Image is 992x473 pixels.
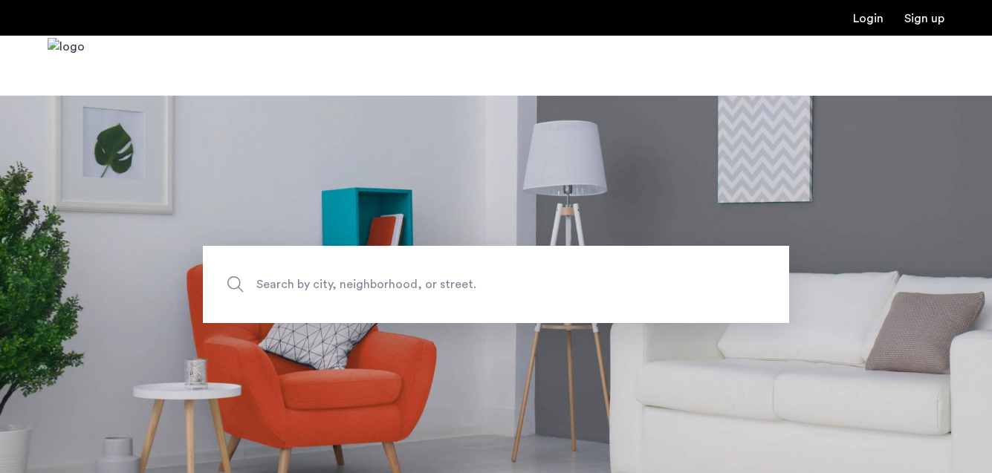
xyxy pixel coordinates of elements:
[203,246,789,323] input: Apartment Search
[48,38,85,94] a: Cazamio Logo
[48,38,85,94] img: logo
[256,274,667,294] span: Search by city, neighborhood, or street.
[853,13,884,25] a: Login
[904,13,944,25] a: Registration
